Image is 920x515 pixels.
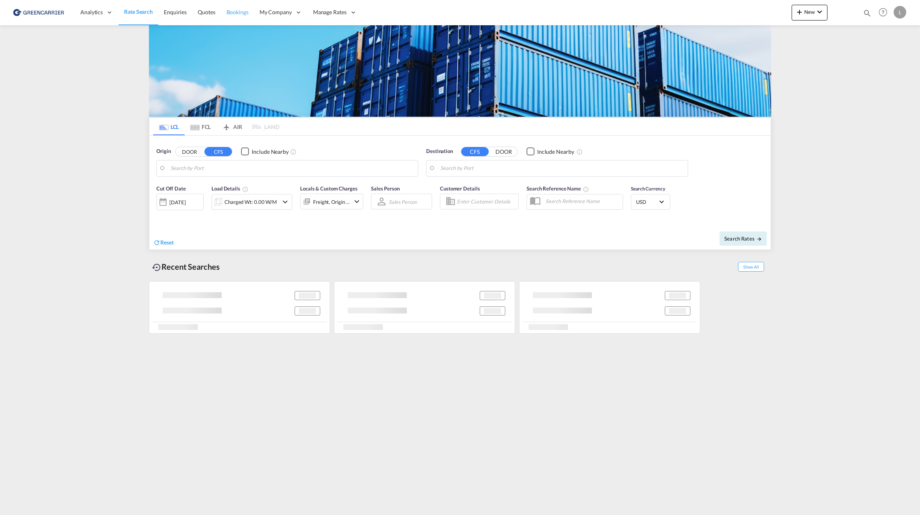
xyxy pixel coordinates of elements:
md-checkbox: Checkbox No Ink [527,147,574,156]
md-icon: Unchecked: Ignores neighbouring ports when fetching rates.Checked : Includes neighbouring ports w... [290,149,297,155]
span: Quotes [198,9,215,15]
span: Manage Rates [313,8,347,16]
input: Enter Customer Details [457,196,516,207]
span: Reset [160,239,174,246]
button: DOOR [176,147,203,156]
div: Charged Wt: 0.00 W/M [224,196,277,207]
input: Search Reference Name [542,195,623,207]
span: Help [876,6,890,19]
span: New [795,9,824,15]
md-icon: icon-chevron-down [352,197,362,206]
md-icon: Your search will be saved by the below given name [583,186,589,192]
span: Show All [738,262,764,272]
div: Recent Searches [149,258,223,276]
md-icon: icon-chevron-down [815,7,824,17]
button: CFS [204,147,232,156]
md-tab-item: LCL [153,118,185,135]
md-icon: icon-refresh [153,239,160,246]
md-select: Select Currency: $ USDUnited States Dollar [635,196,666,207]
md-pagination-wrapper: Use the left and right arrow keys to navigate between tabs [153,118,279,135]
span: Search Reference Name [527,185,589,192]
div: Freight Origin Destination [313,196,350,207]
span: Sales Person [371,185,400,192]
button: DOOR [490,147,517,156]
span: Locals & Custom Charges [300,185,358,192]
img: e39c37208afe11efa9cb1d7a6ea7d6f5.png [12,4,65,21]
div: [DATE] [156,194,204,210]
input: Search by Port [440,162,684,174]
span: Cut Off Date [156,185,186,192]
span: My Company [260,8,292,16]
div: icon-magnify [863,9,872,21]
span: Analytics [80,8,103,16]
div: Help [876,6,894,20]
md-datepicker: Select [156,209,162,220]
div: [DATE] [169,199,185,206]
md-tab-item: AIR [216,118,248,135]
md-checkbox: Checkbox No Ink [241,147,289,156]
span: Origin [156,147,171,155]
md-icon: icon-magnify [863,9,872,17]
span: Rate Search [124,8,153,15]
span: Load Details [211,185,249,192]
input: Search by Port [171,162,414,174]
span: USD [636,198,658,205]
div: Freight Origin Destinationicon-chevron-down [300,194,363,209]
md-icon: icon-chevron-down [280,197,290,207]
span: Destination [426,147,453,155]
span: Bookings [226,9,249,15]
md-icon: Chargeable Weight [242,186,249,192]
md-icon: icon-backup-restore [152,263,161,272]
div: Include Nearby [252,148,289,156]
span: Customer Details [440,185,480,192]
md-icon: icon-arrow-right [757,236,762,242]
span: Search Currency [631,186,665,192]
img: GreenCarrierFCL_LCL.png [149,25,771,117]
div: Origin DOOR CFS Checkbox No InkUnchecked: Ignores neighbouring ports when fetching rates.Checked ... [149,136,771,250]
span: Search Rates [724,235,762,242]
div: icon-refreshReset [153,239,174,247]
md-select: Sales Person [388,196,418,207]
div: Include Nearby [537,148,574,156]
span: Enquiries [164,9,187,15]
div: Charged Wt: 0.00 W/Micon-chevron-down [211,194,292,210]
button: icon-plus 400-fgNewicon-chevron-down [792,5,827,21]
md-icon: icon-airplane [222,122,231,128]
button: CFS [461,147,489,156]
md-tab-item: FCL [185,118,216,135]
md-icon: icon-plus 400-fg [795,7,804,17]
div: L [894,6,906,19]
button: Search Ratesicon-arrow-right [720,231,767,246]
md-icon: Unchecked: Ignores neighbouring ports when fetching rates.Checked : Includes neighbouring ports w... [577,149,583,155]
